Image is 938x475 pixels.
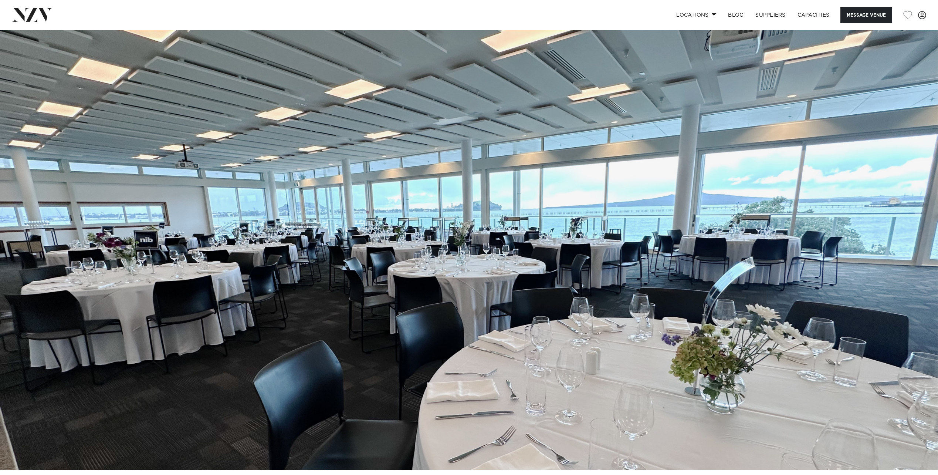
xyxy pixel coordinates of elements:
[670,7,722,23] a: Locations
[792,7,836,23] a: Capacities
[749,7,791,23] a: SUPPLIERS
[12,8,52,21] img: nzv-logo.png
[840,7,892,23] button: Message Venue
[722,7,749,23] a: BLOG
